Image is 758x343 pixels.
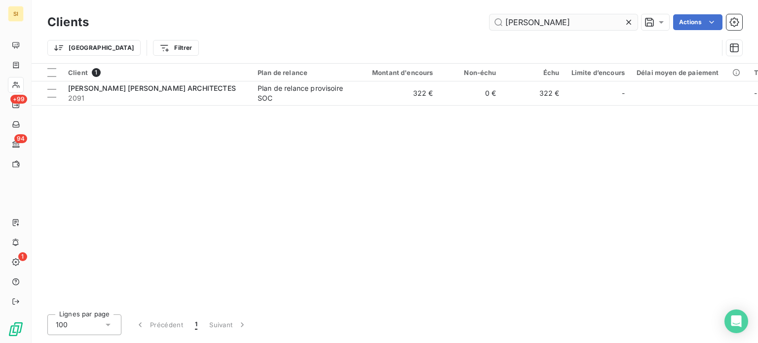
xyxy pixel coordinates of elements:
[354,81,439,105] td: 322 €
[490,14,638,30] input: Rechercher
[92,68,101,77] span: 1
[10,95,27,104] span: +99
[47,13,89,31] h3: Clients
[445,69,496,76] div: Non-échu
[129,314,189,335] button: Précédent
[8,321,24,337] img: Logo LeanPay
[18,252,27,261] span: 1
[258,83,348,103] div: Plan de relance provisoire SOC
[56,320,68,330] span: 100
[360,69,433,76] div: Montant d'encours
[571,69,625,76] div: Limite d’encours
[258,69,348,76] div: Plan de relance
[153,40,198,56] button: Filtrer
[189,314,203,335] button: 1
[637,69,742,76] div: Délai moyen de paiement
[203,314,253,335] button: Suivant
[68,93,246,103] span: 2091
[508,69,560,76] div: Échu
[622,88,625,98] span: -
[68,69,88,76] span: Client
[502,81,566,105] td: 322 €
[68,84,236,92] span: [PERSON_NAME] [PERSON_NAME] ARCHITECTES
[724,309,748,333] div: Open Intercom Messenger
[14,134,27,143] span: 94
[673,14,722,30] button: Actions
[439,81,502,105] td: 0 €
[195,320,197,330] span: 1
[8,6,24,22] div: SI
[47,40,141,56] button: [GEOGRAPHIC_DATA]
[754,89,757,97] span: -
